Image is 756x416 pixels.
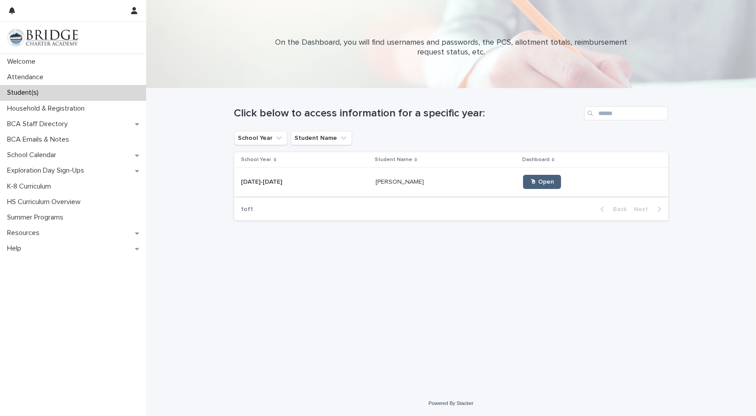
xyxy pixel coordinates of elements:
[530,179,554,185] span: 🖱 Open
[7,29,78,46] img: V1C1m3IdTEidaUdm9Hs0
[4,120,75,128] p: BCA Staff Directory
[523,175,561,189] a: 🖱 Open
[608,206,627,212] span: Back
[584,106,668,120] input: Search
[4,73,50,81] p: Attendance
[4,135,76,144] p: BCA Emails & Notes
[4,229,47,237] p: Resources
[241,155,271,165] p: School Year
[4,198,88,206] p: HS Curriculum Overview
[376,177,426,186] p: [PERSON_NAME]
[631,205,668,213] button: Next
[4,104,92,113] p: Household & Registration
[522,155,550,165] p: Dashboard
[429,401,473,406] a: Powered By Stacker
[234,131,287,145] button: School Year
[274,38,628,57] p: On the Dashboard, you will find usernames and passwords, the PCS, allotment totals, reimbursement...
[291,131,352,145] button: Student Name
[234,168,668,196] tr: [DATE]-[DATE][DATE]-[DATE] [PERSON_NAME][PERSON_NAME] 🖱 Open
[234,199,260,220] p: 1 of 1
[375,155,412,165] p: Student Name
[4,58,43,66] p: Welcome
[4,244,28,253] p: Help
[4,166,91,175] p: Exploration Day Sign-Ups
[241,177,284,186] p: [DATE]-[DATE]
[4,213,70,222] p: Summer Programs
[4,89,46,97] p: Student(s)
[593,205,631,213] button: Back
[234,107,581,120] h1: Click below to access information for a specific year:
[4,151,63,159] p: School Calendar
[634,206,654,212] span: Next
[4,182,58,191] p: K-8 Curriculum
